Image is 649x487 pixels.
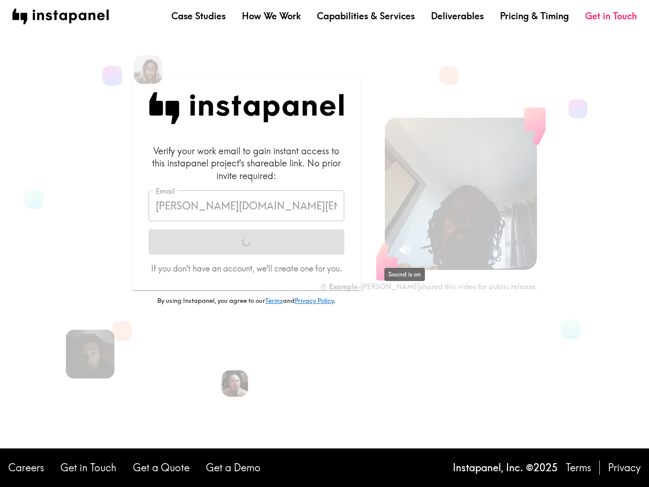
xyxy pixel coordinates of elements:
[133,461,190,475] a: Get a Quote
[206,461,261,475] a: Get a Demo
[317,10,415,22] a: Capabilities & Services
[66,330,115,378] img: Cory
[171,10,226,22] a: Case Studies
[265,296,283,304] a: Terms
[8,461,44,475] a: Careers
[384,268,425,281] div: Sound is on
[60,461,117,475] a: Get in Touch
[566,461,591,475] a: Terms
[222,370,248,397] img: Robert
[149,263,344,274] p: If you don't have an account, we'll create one for you.
[585,10,637,22] a: Get in Touch
[242,10,301,22] a: How We Work
[132,296,360,305] p: By using Instapanel, you agree to our and .
[500,10,569,22] a: Pricing & Timing
[156,186,175,197] label: Email
[329,282,357,291] b: Example
[149,92,344,124] img: Instapanel
[134,55,162,84] img: Aileen
[149,145,344,182] div: Verify your work email to gain instant access to this instapanel project's shareable link. No pri...
[431,10,484,22] a: Deliverables
[394,239,416,261] button: Sound is on
[608,461,641,475] a: Privacy
[12,9,109,24] img: instapanel
[295,296,334,304] a: Privacy Policy
[453,461,558,475] p: Instapanel, Inc. © 2025
[320,282,537,291] div: - [PERSON_NAME] shared this video for public release.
